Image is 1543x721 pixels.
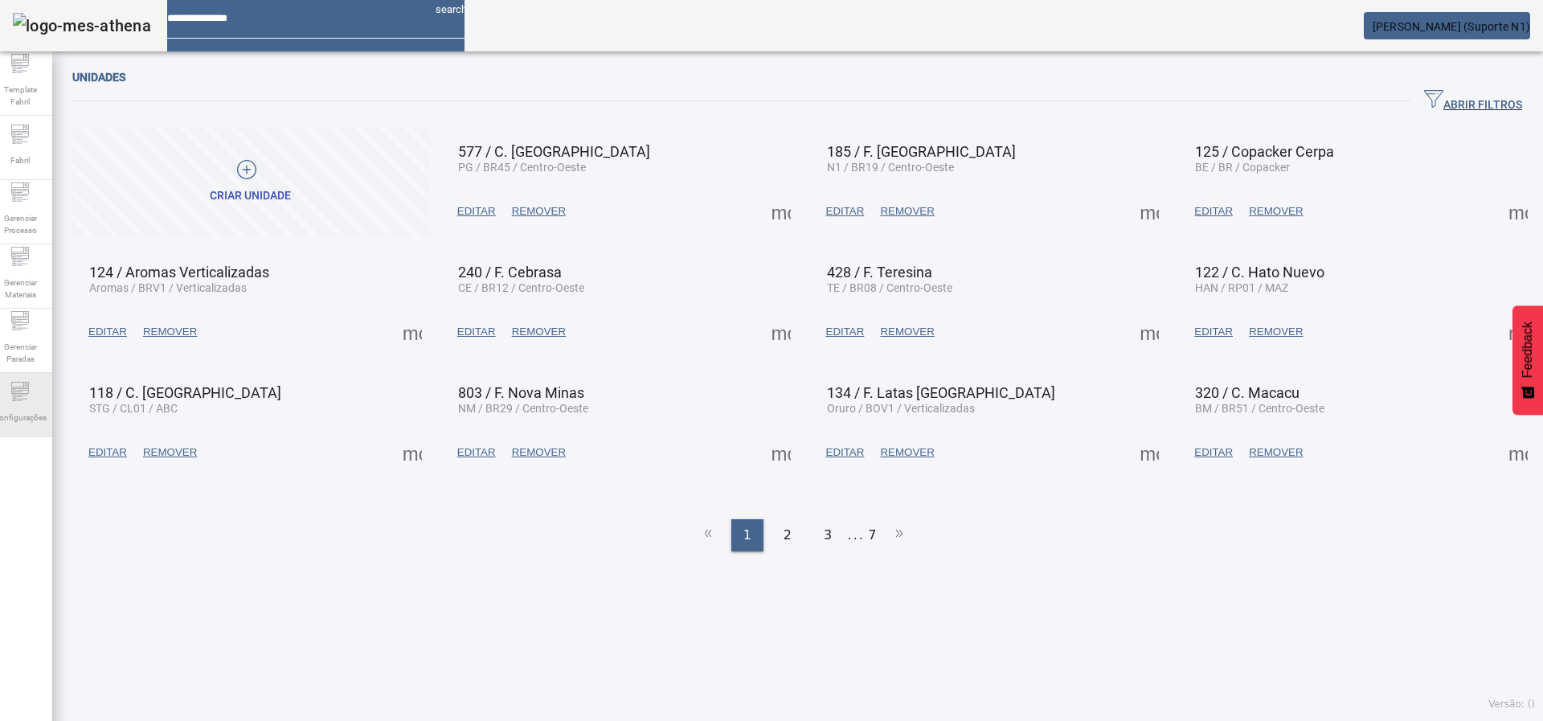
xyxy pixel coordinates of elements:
[1194,324,1233,340] span: EDITAR
[6,150,35,171] span: Fabril
[1195,264,1324,281] span: 122 / C. Hato Nuevo
[868,519,876,551] li: 7
[872,197,942,226] button: REMOVER
[449,438,504,467] button: EDITAR
[210,188,291,204] div: Criar unidade
[512,203,566,219] span: REMOVER
[1424,89,1522,113] span: ABRIR FILTROS
[457,324,496,340] span: EDITAR
[767,438,796,467] button: Mais
[1249,444,1303,461] span: REMOVER
[89,402,178,415] span: STG / CL01 / ABC
[143,444,197,461] span: REMOVER
[1194,444,1233,461] span: EDITAR
[848,519,864,551] li: ...
[457,444,496,461] span: EDITAR
[72,128,429,236] button: Criar unidade
[458,264,562,281] span: 240 / F. Cebrasa
[458,402,588,415] span: NM / BR29 / Centro-Oeste
[872,438,942,467] button: REMOVER
[1512,305,1543,415] button: Feedback - Mostrar pesquisa
[398,438,427,467] button: Mais
[504,438,574,467] button: REMOVER
[135,317,205,346] button: REMOVER
[13,13,151,39] img: logo-mes-athena
[880,444,934,461] span: REMOVER
[826,203,865,219] span: EDITAR
[1186,438,1241,467] button: EDITAR
[1195,281,1288,294] span: HAN / RP01 / MAZ
[1195,402,1324,415] span: BM / BR51 / Centro-Oeste
[1135,438,1164,467] button: Mais
[872,317,942,346] button: REMOVER
[1195,161,1290,174] span: BE / BR / Copacker
[449,197,504,226] button: EDITAR
[1194,203,1233,219] span: EDITAR
[458,143,650,160] span: 577 / C. [GEOGRAPHIC_DATA]
[449,317,504,346] button: EDITAR
[80,317,135,346] button: EDITAR
[1135,317,1164,346] button: Mais
[827,143,1016,160] span: 185 / F. [GEOGRAPHIC_DATA]
[1488,698,1535,710] span: Versão: ()
[88,324,127,340] span: EDITAR
[1135,197,1164,226] button: Mais
[1504,317,1533,346] button: Mais
[784,526,792,545] span: 2
[89,384,281,401] span: 118 / C. [GEOGRAPHIC_DATA]
[458,384,584,401] span: 803 / F. Nova Minas
[458,281,584,294] span: CE / BR12 / Centro-Oeste
[504,197,574,226] button: REMOVER
[89,281,247,294] span: Aromas / BRV1 / Verticalizadas
[1195,143,1334,160] span: 125 / Copacker Cerpa
[88,444,127,461] span: EDITAR
[1249,324,1303,340] span: REMOVER
[1186,317,1241,346] button: EDITAR
[1241,438,1311,467] button: REMOVER
[1520,322,1535,378] span: Feedback
[89,264,269,281] span: 124 / Aromas Verticalizadas
[1241,197,1311,226] button: REMOVER
[826,324,865,340] span: EDITAR
[1373,20,1531,33] span: [PERSON_NAME] (Suporte N1)
[457,203,496,219] span: EDITAR
[827,264,932,281] span: 428 / F. Teresina
[1411,87,1535,116] button: ABRIR FILTROS
[72,71,125,84] span: Unidades
[458,161,586,174] span: PG / BR45 / Centro-Oeste
[880,324,934,340] span: REMOVER
[512,444,566,461] span: REMOVER
[512,324,566,340] span: REMOVER
[827,402,975,415] span: Oruro / BOV1 / Verticalizadas
[824,526,832,545] span: 3
[1186,197,1241,226] button: EDITAR
[504,317,574,346] button: REMOVER
[827,161,954,174] span: N1 / BR19 / Centro-Oeste
[818,317,873,346] button: EDITAR
[767,197,796,226] button: Mais
[827,384,1055,401] span: 134 / F. Latas [GEOGRAPHIC_DATA]
[135,438,205,467] button: REMOVER
[880,203,934,219] span: REMOVER
[767,317,796,346] button: Mais
[826,444,865,461] span: EDITAR
[818,438,873,467] button: EDITAR
[1195,384,1299,401] span: 320 / C. Macacu
[827,281,952,294] span: TE / BR08 / Centro-Oeste
[143,324,197,340] span: REMOVER
[1241,317,1311,346] button: REMOVER
[1504,197,1533,226] button: Mais
[818,197,873,226] button: EDITAR
[80,438,135,467] button: EDITAR
[398,317,427,346] button: Mais
[1504,438,1533,467] button: Mais
[1249,203,1303,219] span: REMOVER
